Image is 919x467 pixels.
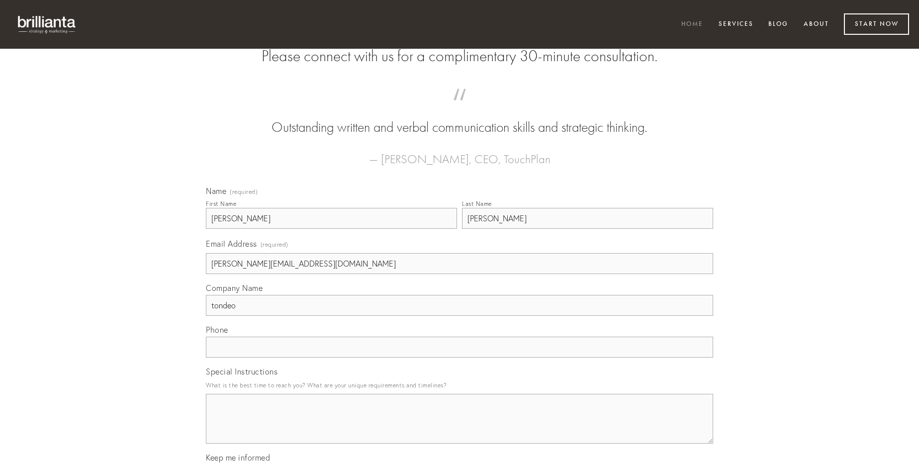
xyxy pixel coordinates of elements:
[206,239,257,249] span: Email Address
[206,367,277,376] span: Special Instructions
[222,137,697,169] figcaption: — [PERSON_NAME], CEO, TouchPlan
[206,378,713,392] p: What is the best time to reach you? What are your unique requirements and timelines?
[206,186,226,196] span: Name
[222,98,697,137] blockquote: Outstanding written and verbal communication skills and strategic thinking.
[206,283,263,293] span: Company Name
[797,16,835,33] a: About
[462,200,492,207] div: Last Name
[206,325,228,335] span: Phone
[261,238,288,251] span: (required)
[206,200,236,207] div: First Name
[230,189,258,195] span: (required)
[762,16,795,33] a: Blog
[206,453,270,463] span: Keep me informed
[675,16,710,33] a: Home
[844,13,909,35] a: Start Now
[10,10,85,39] img: brillianta - research, strategy, marketing
[206,47,713,66] h2: Please connect with us for a complimentary 30-minute consultation.
[222,98,697,118] span: “
[712,16,760,33] a: Services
